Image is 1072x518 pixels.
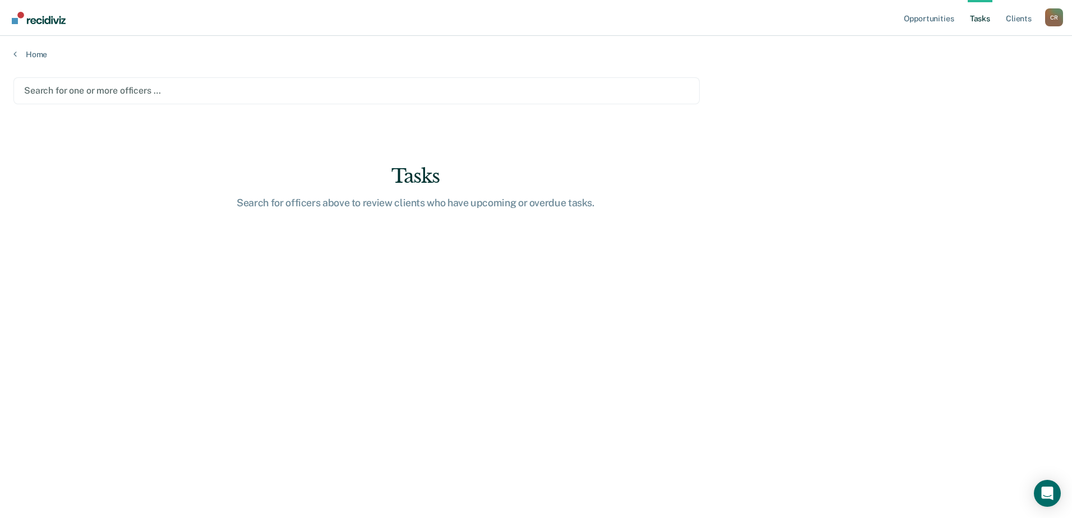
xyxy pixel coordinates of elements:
div: Open Intercom Messenger [1034,480,1061,507]
div: Search for officers above to review clients who have upcoming or overdue tasks. [236,197,595,209]
img: Recidiviz [12,12,66,24]
button: Profile dropdown button [1045,8,1063,26]
a: Home [13,49,1059,59]
div: C R [1045,8,1063,26]
div: Tasks [236,165,595,188]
